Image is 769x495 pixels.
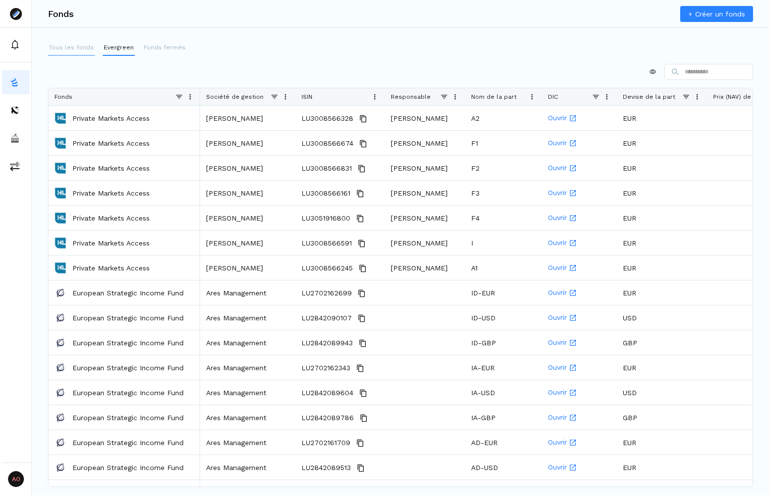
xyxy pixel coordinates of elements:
[54,237,66,249] img: Private Markets Access
[465,255,542,280] div: A1
[301,431,350,455] span: LU2702161709
[617,430,707,455] div: EUR
[49,43,94,52] p: Tous les fonds
[358,412,370,424] button: Copy
[548,306,611,329] a: Ouvrir
[617,255,707,280] div: EUR
[354,188,366,200] button: Copy
[72,413,184,423] a: European Strategic Income Fund
[301,156,352,181] span: LU3008566831
[385,156,465,180] div: [PERSON_NAME]
[385,106,465,130] div: [PERSON_NAME]
[54,287,66,299] img: European Strategic Income Fund
[548,281,611,304] a: Ouvrir
[465,181,542,205] div: F3
[72,263,150,273] p: Private Markets Access
[356,312,368,324] button: Copy
[548,231,611,254] a: Ouvrir
[471,93,516,100] span: Nom de la part
[354,437,366,449] button: Copy
[617,455,707,480] div: EUR
[200,430,295,455] div: Ares Management
[54,162,66,174] img: Private Markets Access
[54,387,66,399] img: European Strategic Income Fund
[617,355,707,380] div: EUR
[54,262,66,274] img: Private Markets Access
[54,112,66,124] img: Private Markets Access
[465,131,542,155] div: F1
[301,256,353,280] span: LU3008566245
[465,380,542,405] div: IA-USD
[54,337,66,349] img: European Strategic Income Fund
[200,380,295,405] div: Ares Management
[72,438,184,448] a: European Strategic Income Fund
[54,137,66,149] img: Private Markets Access
[72,313,184,323] p: European Strategic Income Fund
[465,280,542,305] div: ID-EUR
[200,231,295,255] div: [PERSON_NAME]
[617,330,707,355] div: GBP
[391,93,431,100] span: Responsable
[72,388,184,398] p: European Strategic Income Fund
[72,463,184,473] p: European Strategic Income Fund
[104,43,134,52] p: Evergreen
[54,187,66,199] img: Private Markets Access
[54,212,66,224] img: Private Markets Access
[72,338,184,348] a: European Strategic Income Fund
[200,405,295,430] div: Ares Management
[143,40,187,56] button: Fonds fermés
[355,462,367,474] button: Copy
[72,238,150,248] a: Private Markets Access
[2,70,29,94] button: funds
[54,462,66,474] img: European Strategic Income Fund
[617,231,707,255] div: EUR
[357,387,369,399] button: Copy
[548,156,611,180] a: Ouvrir
[465,106,542,130] div: A2
[385,255,465,280] div: [PERSON_NAME]
[301,93,312,100] span: ISIN
[8,471,24,487] span: AO
[465,231,542,255] div: I
[301,306,352,330] span: LU2842090107
[301,231,352,255] span: LU3008566591
[72,188,150,198] a: Private Markets Access
[72,113,150,123] p: Private Markets Access
[54,362,66,374] img: European Strategic Income Fund
[2,98,29,122] button: distributors
[200,255,295,280] div: [PERSON_NAME]
[301,206,350,231] span: LU3051916800
[48,9,74,18] h3: Fonds
[357,113,369,125] button: Copy
[301,131,353,156] span: LU3008566674
[2,126,29,150] button: asset-managers
[465,455,542,480] div: AD-USD
[200,305,295,330] div: Ares Management
[10,77,20,87] img: funds
[200,181,295,205] div: [PERSON_NAME]
[2,154,29,178] button: commissions
[354,362,366,374] button: Copy
[357,262,369,274] button: Copy
[548,356,611,379] a: Ouvrir
[72,213,150,223] a: Private Markets Access
[72,363,184,373] a: European Strategic Income Fund
[72,288,184,298] p: European Strategic Income Fund
[548,93,558,100] span: DIC
[356,238,368,249] button: Copy
[548,431,611,454] a: Ouvrir
[385,181,465,205] div: [PERSON_NAME]
[103,40,135,56] button: Evergreen
[301,281,352,305] span: LU2702162699
[548,331,611,354] a: Ouvrir
[72,138,150,148] a: Private Markets Access
[548,406,611,429] a: Ouvrir
[54,412,66,424] img: European Strategic Income Fund
[144,43,186,52] p: Fonds fermés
